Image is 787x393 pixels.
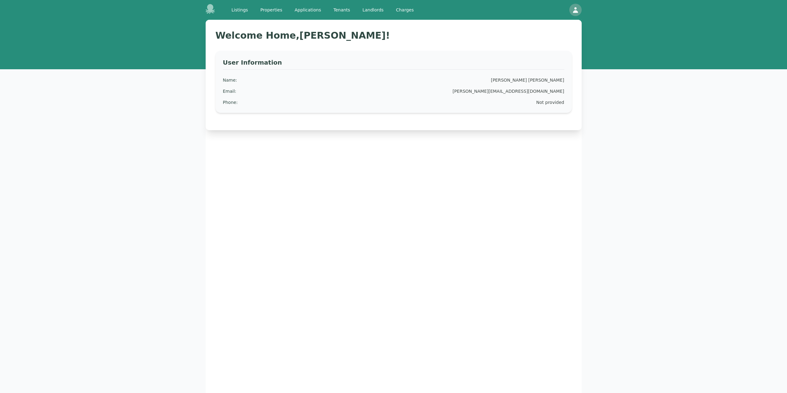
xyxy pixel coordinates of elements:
[536,99,564,105] div: Not provided
[392,4,417,15] a: Charges
[228,4,252,15] a: Listings
[330,4,354,15] a: Tenants
[223,88,237,94] div: Email :
[359,4,387,15] a: Landlords
[452,88,564,94] div: [PERSON_NAME][EMAIL_ADDRESS][DOMAIN_NAME]
[291,4,325,15] a: Applications
[491,77,564,83] div: [PERSON_NAME] [PERSON_NAME]
[223,77,237,83] div: Name :
[216,30,572,41] h1: Welcome Home, [PERSON_NAME] !
[257,4,286,15] a: Properties
[223,99,238,105] div: Phone :
[223,58,564,70] h3: User Information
